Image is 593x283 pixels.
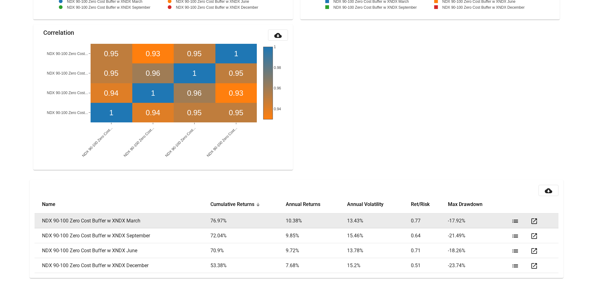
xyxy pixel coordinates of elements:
[286,213,347,228] td: 10.38 %
[411,201,430,208] button: Change sorting for Efficient_Frontier
[286,243,347,258] td: 9.72 %
[210,258,286,273] td: 53.38 %
[411,213,448,228] td: 0.77
[347,258,411,273] td: 15.2 %
[530,232,538,240] mat-icon: open_in_new
[511,217,519,225] mat-icon: list
[530,217,538,225] mat-icon: open_in_new
[347,228,411,243] td: 15.46 %
[511,247,519,255] mat-icon: list
[347,213,411,228] td: 13.43 %
[511,232,519,240] mat-icon: list
[210,213,286,228] td: 76.97 %
[448,258,509,273] td: -23.74 %
[35,258,210,273] td: NDX 90-100 Zero Cost Buffer w XNDX December
[35,243,210,258] td: NDX 90-100 Zero Cost Buffer w XNDX June
[210,228,286,243] td: 72.04 %
[411,228,448,243] td: 0.64
[42,201,55,208] button: Change sorting for strategy_name
[411,258,448,273] td: 0.51
[43,30,74,36] mat-card-title: Correlation
[286,201,320,208] button: Change sorting for Annual_Returns
[448,228,509,243] td: -21.49 %
[545,187,552,194] mat-icon: cloud_download
[530,262,538,270] mat-icon: open_in_new
[530,247,538,255] mat-icon: open_in_new
[274,32,282,39] mat-icon: cloud_download
[286,228,347,243] td: 9.85 %
[286,258,347,273] td: 7.68 %
[347,201,384,208] button: Change sorting for Annual_Volatility
[347,243,411,258] td: 13.78 %
[35,213,210,228] td: NDX 90-100 Zero Cost Buffer w XNDX March
[210,243,286,258] td: 70.9 %
[210,201,254,208] button: Change sorting for Cum_Returns_Final
[448,243,509,258] td: -18.26 %
[411,243,448,258] td: 0.71
[511,262,519,270] mat-icon: list
[448,201,482,208] button: Change sorting for Max_Drawdown
[35,228,210,243] td: NDX 90-100 Zero Cost Buffer w XNDX September
[448,213,509,228] td: -17.92 %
